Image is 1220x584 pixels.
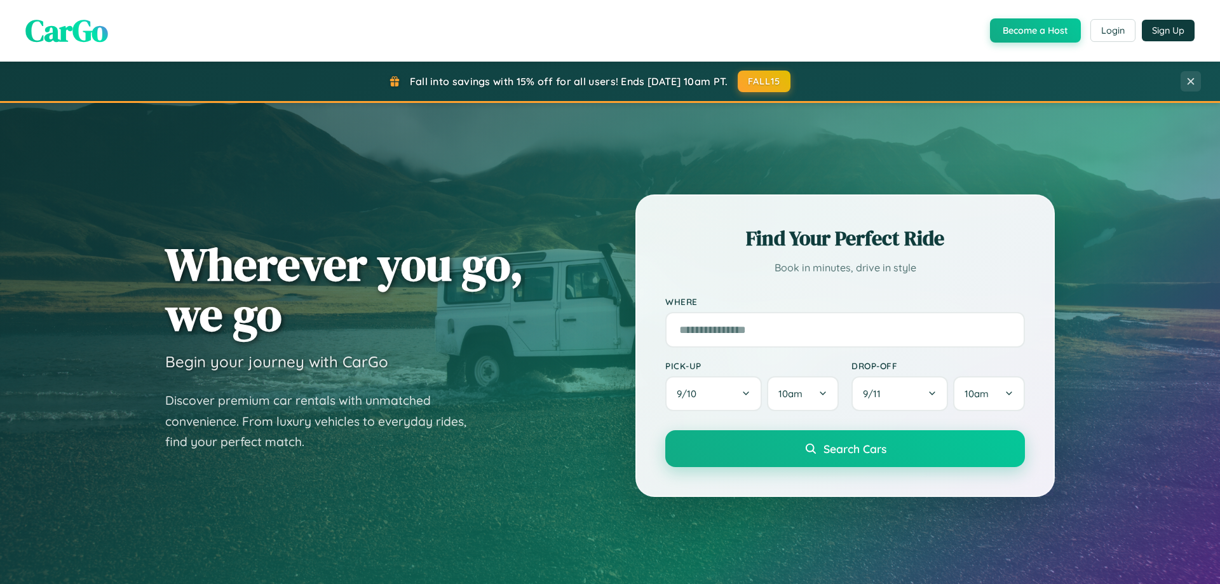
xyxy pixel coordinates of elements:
[677,388,703,400] span: 9 / 10
[665,296,1025,307] label: Where
[665,376,762,411] button: 9/10
[665,430,1025,467] button: Search Cars
[25,10,108,51] span: CarGo
[665,360,839,371] label: Pick-up
[863,388,887,400] span: 9 / 11
[851,360,1025,371] label: Drop-off
[665,259,1025,277] p: Book in minutes, drive in style
[665,224,1025,252] h2: Find Your Perfect Ride
[965,388,989,400] span: 10am
[738,71,791,92] button: FALL15
[165,239,524,339] h1: Wherever you go, we go
[767,376,839,411] button: 10am
[165,352,388,371] h3: Begin your journey with CarGo
[990,18,1081,43] button: Become a Host
[410,75,728,88] span: Fall into savings with 15% off for all users! Ends [DATE] 10am PT.
[1090,19,1135,42] button: Login
[165,390,483,452] p: Discover premium car rentals with unmatched convenience. From luxury vehicles to everyday rides, ...
[851,376,948,411] button: 9/11
[778,388,803,400] span: 10am
[823,442,886,456] span: Search Cars
[953,376,1025,411] button: 10am
[1142,20,1195,41] button: Sign Up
